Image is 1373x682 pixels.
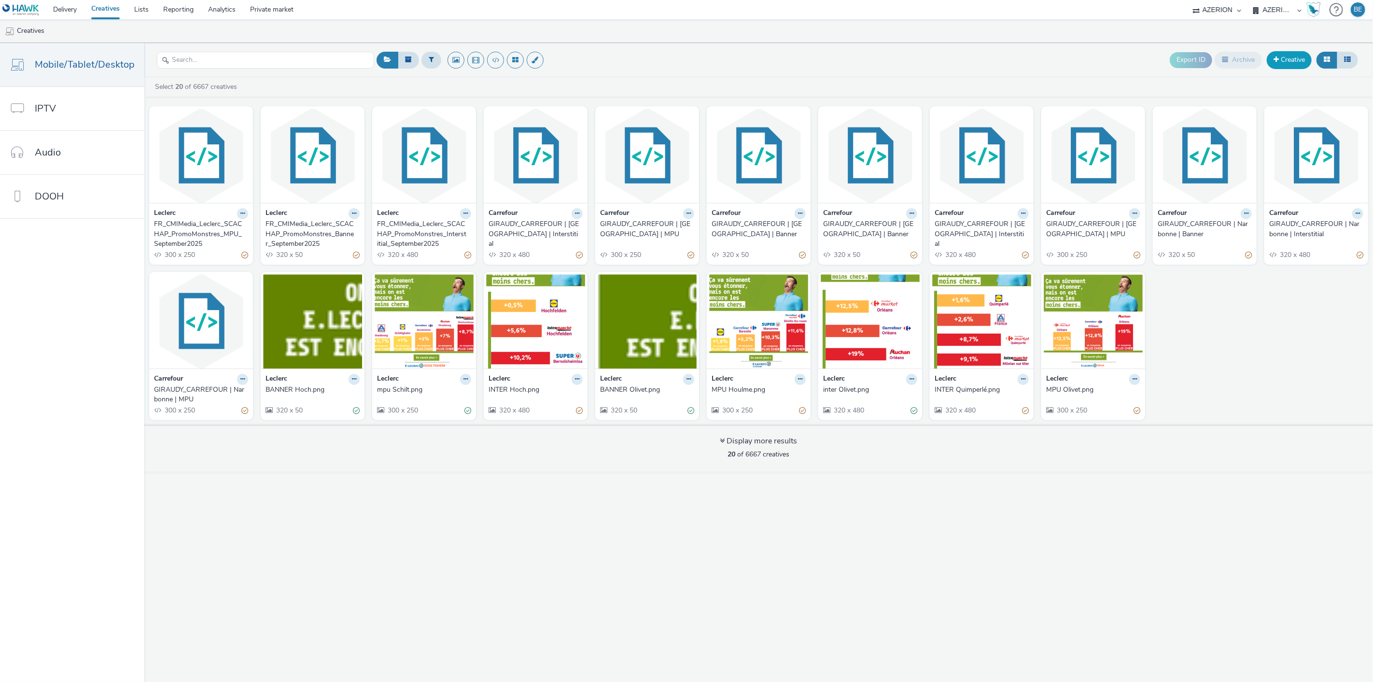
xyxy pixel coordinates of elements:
strong: Carrefour [1158,208,1187,219]
img: GIRAUDY_CARREFOUR | PORTET SUR GARONNE | Interstitial visual [486,109,585,203]
span: 300 x 250 [387,406,418,415]
img: GIRAUDY_CARREFOUR | Perpignan | MPU visual [1044,109,1143,203]
img: BANNER Hoch.png visual [263,274,362,369]
a: MPU Houlme.png [712,385,806,395]
input: Search... [157,52,374,69]
span: 300 x 250 [164,406,195,415]
img: FR_CMIMedia_Leclerc_SCACHAP_PromoMonstres_Banner_September2025 visual [263,109,362,203]
a: inter Olivet.png [823,385,917,395]
strong: Leclerc [600,374,622,385]
img: GIRAUDY_CARREFOUR | Perpignan | Interstitial visual [932,109,1031,203]
span: Audio [35,145,61,159]
div: Partially valid [687,250,694,260]
strong: Leclerc [154,208,176,219]
div: Valid [353,405,360,415]
div: Partially valid [911,250,917,260]
div: Partially valid [241,405,248,415]
div: INTER Quimperlé.png [935,385,1025,395]
strong: 20 [728,450,736,459]
img: mpu Schilt.png visual [375,274,474,369]
a: GIRAUDY_CARREFOUR | Narbonne | Interstitial [1269,219,1363,239]
strong: Leclerc [1046,374,1068,385]
span: 320 x 480 [833,406,864,415]
img: Hawk Academy [1306,2,1321,17]
div: Valid [464,405,471,415]
a: Creative [1267,51,1312,69]
img: undefined Logo [2,4,40,16]
a: BANNER Olivet.png [600,385,694,395]
div: BANNER Olivet.png [600,385,690,395]
strong: Leclerc [266,374,287,385]
div: BE [1354,2,1362,17]
strong: Leclerc [377,208,399,219]
div: inter Olivet.png [823,385,913,395]
div: GIRAUDY_CARREFOUR | [GEOGRAPHIC_DATA] | Interstitial [935,219,1025,249]
a: INTER Quimperlé.png [935,385,1029,395]
span: IPTV [35,101,56,115]
div: Partially valid [353,250,360,260]
div: Partially valid [241,250,248,260]
a: GIRAUDY_CARREFOUR | Narbonne | Banner [1158,219,1252,239]
div: GIRAUDY_CARREFOUR | [GEOGRAPHIC_DATA] | Interstitial [489,219,579,249]
a: MPU Olivet.png [1046,385,1140,395]
div: Partially valid [1245,250,1252,260]
strong: Leclerc [712,374,733,385]
span: 320 x 50 [610,406,637,415]
div: MPU Olivet.png [1046,385,1136,395]
div: Partially valid [1134,250,1140,260]
img: MPU Olivet.png visual [1044,274,1143,369]
div: GIRAUDY_CARREFOUR | Narbonne | MPU [154,385,244,405]
span: 320 x 480 [387,250,418,259]
strong: Carrefour [712,208,741,219]
span: 320 x 50 [275,406,303,415]
a: GIRAUDY_CARREFOUR | [GEOGRAPHIC_DATA] | Interstitial [935,219,1029,249]
strong: Carrefour [489,208,518,219]
a: FR_CMIMedia_Leclerc_SCACHAP_PromoMonstres_Banner_September2025 [266,219,360,249]
a: Select of 6667 creatives [154,82,241,91]
div: GIRAUDY_CARREFOUR | [GEOGRAPHIC_DATA] | Banner [823,219,913,239]
a: Hawk Academy [1306,2,1325,17]
div: mpu Schilt.png [377,385,467,395]
strong: Carrefour [600,208,629,219]
a: BANNER Hoch.png [266,385,360,395]
img: GIRAUDY_CARREFOUR | Narbonne | Banner visual [1155,109,1254,203]
span: 300 x 250 [1056,406,1087,415]
strong: Leclerc [489,374,510,385]
a: GIRAUDY_CARREFOUR | [GEOGRAPHIC_DATA] | Banner [712,219,806,239]
strong: Leclerc [266,208,287,219]
button: Archive [1215,52,1262,68]
div: Valid [687,405,694,415]
div: GIRAUDY_CARREFOUR | [GEOGRAPHIC_DATA] | MPU [600,219,690,239]
img: GIRAUDY_CARREFOUR | Narbonne | MPU visual [152,274,251,369]
div: GIRAUDY_CARREFOUR | [GEOGRAPHIC_DATA] | Banner [712,219,802,239]
span: 300 x 250 [721,406,753,415]
strong: Leclerc [935,374,956,385]
strong: 20 [175,82,183,91]
span: 320 x 480 [944,406,976,415]
a: GIRAUDY_CARREFOUR | [GEOGRAPHIC_DATA] | MPU [600,219,694,239]
div: Partially valid [576,250,583,260]
span: 320 x 50 [1167,250,1195,259]
span: DOOH [35,189,64,203]
div: FR_CMIMedia_Leclerc_SCACHAP_PromoMonstres_Banner_September2025 [266,219,356,249]
a: GIRAUDY_CARREFOUR | [GEOGRAPHIC_DATA] | Banner [823,219,917,239]
div: GIRAUDY_CARREFOUR | Narbonne | Interstitial [1269,219,1359,239]
div: Partially valid [799,250,806,260]
strong: Carrefour [1046,208,1075,219]
img: FR_CMIMedia_Leclerc_SCACHAP_PromoMonstres_Interstitial_September2025 visual [375,109,474,203]
button: Export ID [1170,52,1212,68]
img: GIRAUDY_CARREFOUR | PORTET SUR GARONNE | Banner visual [709,109,808,203]
div: Display more results [720,436,798,447]
span: 320 x 50 [721,250,749,259]
img: BANNER Olivet.png visual [598,274,697,369]
a: INTER Hoch.png [489,385,583,395]
span: of 6667 creatives [728,450,790,459]
img: MPU Houlme.png visual [709,274,808,369]
a: GIRAUDY_CARREFOUR | Narbonne | MPU [154,385,248,405]
strong: Carrefour [935,208,964,219]
div: FR_CMIMedia_Leclerc_SCACHAP_PromoMonstres_Interstitial_September2025 [377,219,467,249]
a: FR_CMIMedia_Leclerc_SCACHAP_PromoMonstres_Interstitial_September2025 [377,219,471,249]
div: INTER Hoch.png [489,385,579,395]
div: Partially valid [799,405,806,415]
